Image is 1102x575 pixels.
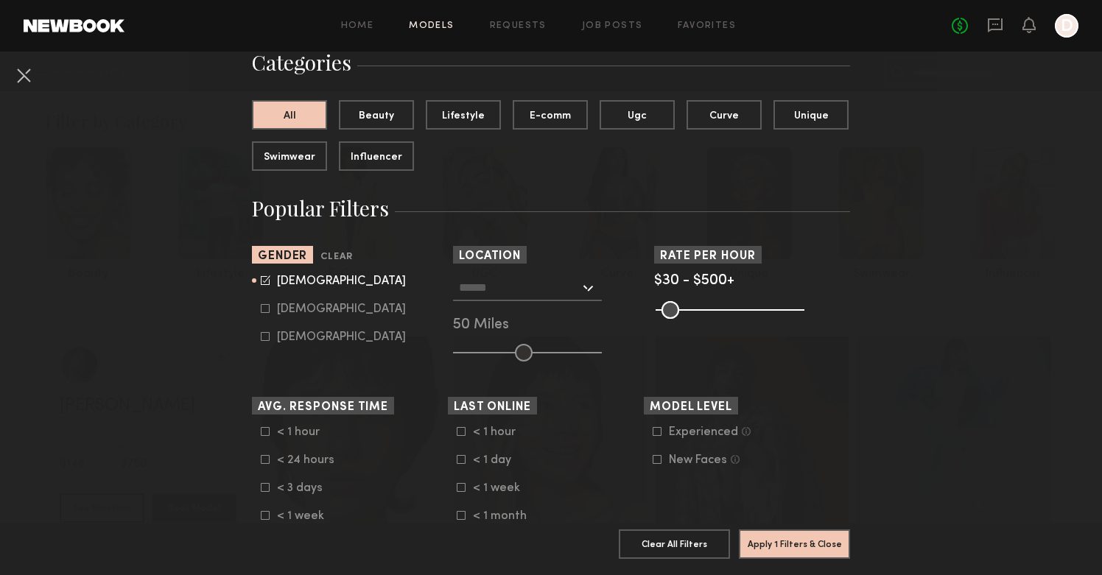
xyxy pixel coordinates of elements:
div: [DEMOGRAPHIC_DATA] [277,277,406,286]
a: D [1055,14,1078,38]
a: Models [409,21,454,31]
a: Job Posts [582,21,643,31]
a: Favorites [678,21,736,31]
div: < 1 hour [277,428,334,437]
h3: Popular Filters [252,194,850,222]
div: < 3 days [277,484,334,493]
button: Lifestyle [426,100,501,130]
button: Swimwear [252,141,327,171]
span: $30 - $500+ [654,274,734,288]
div: 50 Miles [453,319,649,332]
button: Curve [687,100,762,130]
span: Rate per Hour [660,251,756,262]
button: Clear [320,249,352,266]
button: Apply 1 Filters & Close [739,529,850,559]
div: < 1 day [473,456,530,465]
div: < 1 month [473,512,530,521]
a: Requests [490,21,547,31]
div: < 1 hour [473,428,530,437]
div: [DEMOGRAPHIC_DATA] [277,305,406,314]
span: Location [459,251,521,262]
button: Beauty [339,100,414,130]
button: Unique [773,100,849,130]
h3: Categories [252,49,850,77]
div: [DEMOGRAPHIC_DATA] [277,333,406,342]
button: All [252,100,327,130]
button: Clear All Filters [619,529,730,559]
div: < 24 hours [277,456,334,465]
span: Avg. Response Time [258,402,388,413]
button: Influencer [339,141,414,171]
div: < 1 week [277,512,334,521]
div: Experienced [669,428,738,437]
span: Model Level [650,402,732,413]
span: Last Online [454,402,531,413]
a: Home [341,21,374,31]
button: Ugc [600,100,675,130]
common-close-button: Cancel [12,63,35,90]
div: New Faces [669,456,727,465]
button: E-comm [513,100,588,130]
div: < 1 week [473,484,530,493]
span: Gender [258,251,307,262]
button: Cancel [12,63,35,87]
